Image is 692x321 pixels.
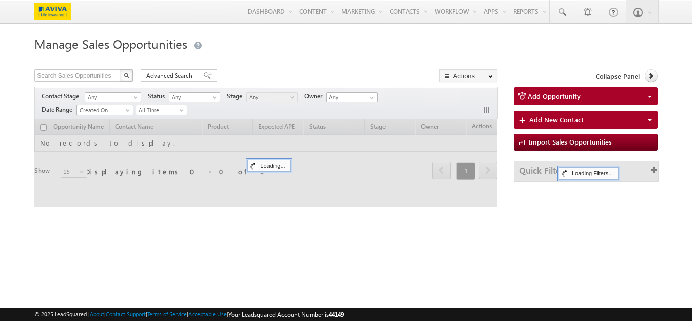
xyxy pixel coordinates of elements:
a: Show All Items [364,93,377,103]
span: Owner [304,92,326,101]
span: Your Leadsquared Account Number is [228,311,344,318]
span: Add Opportunity [528,92,581,100]
span: Manage Sales Opportunities [34,35,187,52]
span: Any [85,93,138,102]
span: Advanced Search [146,71,196,80]
span: Collapse Panel [596,72,640,81]
img: Search [124,73,129,78]
span: Contact Stage [42,92,83,101]
a: Created On [76,105,133,115]
a: Contact Support [106,311,146,317]
span: Add New Contact [529,115,584,124]
a: Terms of Service [147,311,187,317]
span: 44149 [329,311,344,318]
input: Type to Search [326,92,378,102]
span: Any [169,93,217,102]
span: Import Sales Opportunities [529,137,612,146]
a: Any [85,92,141,102]
span: Created On [77,105,130,115]
div: Loading Filters... [559,167,619,180]
a: About [90,311,104,317]
span: Date Range [42,105,76,114]
button: Actions [439,69,497,82]
span: Stage [227,92,246,101]
span: Any [247,93,295,102]
a: All Time [136,105,187,115]
span: All Time [136,105,184,115]
span: Status [148,92,169,101]
a: Any [169,92,220,102]
img: Custom Logo [34,3,71,20]
a: Any [246,92,298,102]
a: Acceptable Use [188,311,227,317]
span: © 2025 LeadSquared | | | | | [34,310,344,319]
div: Loading... [247,160,290,172]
